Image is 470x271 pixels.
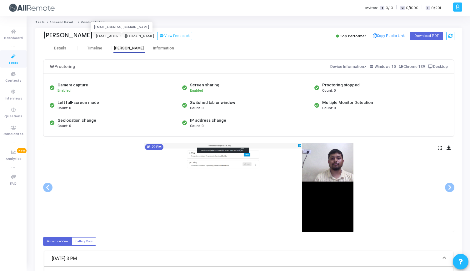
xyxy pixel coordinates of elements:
span: | [396,4,397,11]
span: T [380,6,384,10]
span: 0/10 [386,5,393,11]
span: Desktop [433,64,448,69]
label: Gallery View [72,237,96,246]
img: screenshot-1755424777186.jpeg [144,143,353,232]
button: Download PDF [410,32,443,40]
span: I [426,6,430,10]
span: Candidate Report [81,20,110,24]
span: | [422,4,422,11]
div: [PERSON_NAME] [43,32,93,39]
span: Count: 0 [57,106,71,111]
span: Chrome 139 [403,64,425,69]
a: Backend Developer (C# & .Net) [50,20,99,24]
button: View Feedback [157,32,192,40]
nav: breadcrumb [35,20,462,24]
a: Tests [35,20,45,24]
span: Top Performer [340,33,366,38]
span: Count: 0 [57,124,71,129]
span: Count: 0 [322,106,336,111]
span: Count: 0 [190,106,203,111]
div: [EMAIL_ADDRESS][DOMAIN_NAME] [96,33,154,39]
button: Copy Public Link [371,31,407,41]
span: FAQ [10,181,17,187]
span: Windows 10 [375,64,396,69]
span: Enabled [190,89,203,93]
div: Left full-screen mode [57,100,99,106]
div: Geolocation change [57,117,96,124]
span: Enabled [57,89,71,93]
div: Proctoring stopped [322,82,360,88]
div: [PERSON_NAME] [112,46,146,51]
div: [EMAIL_ADDRESS][DOMAIN_NAME] [91,23,152,32]
div: Device Information:- [330,63,448,70]
mat-chip: 03:29 PM [145,144,163,150]
label: Invites: [365,5,378,11]
div: Multiple Monitor Detection [322,100,373,106]
span: Questions [4,114,22,119]
mat-expansion-panel-header: [DATE] 3 PM [44,251,453,267]
div: Proctoring [50,63,75,70]
span: Interviews [5,96,22,101]
span: 0/201 [431,5,441,11]
div: Information [146,46,181,51]
div: Details [54,46,66,51]
span: Contests [5,78,21,84]
label: Accordion View [43,237,72,246]
img: logo [8,2,55,14]
div: Camera capture [57,82,88,88]
div: Screen sharing [190,82,219,88]
mat-panel-title: [DATE] 3 PM [52,255,438,262]
span: Tests [8,60,18,66]
span: Candidates [3,132,23,137]
div: IP address change [190,117,226,124]
span: 0/1000 [406,5,418,11]
span: C [400,6,404,10]
span: Dashboard [4,36,23,41]
div: Timeline [87,46,102,51]
span: New [17,148,27,153]
span: Analytics [6,156,21,162]
span: Count: 0 [322,88,336,94]
span: Count: 0 [190,124,203,129]
div: Switched tab or window [190,100,235,106]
